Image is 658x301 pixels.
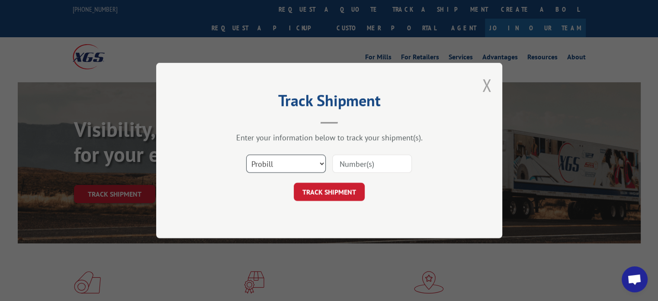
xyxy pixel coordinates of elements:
[482,74,491,97] button: Close modal
[622,266,648,292] a: Open chat
[199,133,459,142] div: Enter your information below to track your shipment(s).
[332,155,412,173] input: Number(s)
[294,183,365,201] button: TRACK SHIPMENT
[199,94,459,111] h2: Track Shipment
